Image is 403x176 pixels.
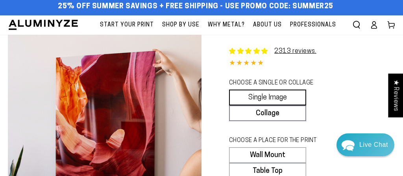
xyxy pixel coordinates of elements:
legend: CHOOSE A SINGLE OR COLLAGE [229,79,325,88]
span: About Us [253,20,282,30]
a: 2313 reviews. [229,47,316,56]
div: 4.85 out of 5.0 stars [229,58,395,69]
div: Contact Us Directly [359,133,388,156]
span: 25% off Summer Savings + Free Shipping - Use Promo Code: SUMMER25 [58,2,333,11]
a: Start Your Print [96,15,158,35]
label: Wall Mount [229,147,306,163]
img: Aluminyze [8,19,79,31]
a: 2313 reviews. [274,48,316,54]
a: About Us [249,15,286,35]
a: Professionals [286,15,340,35]
a: Why Metal? [204,15,249,35]
legend: CHOOSE A PLACE FOR THE PRINT [229,137,325,145]
a: Shop By Use [158,15,203,35]
summary: Search our site [348,16,365,34]
div: Click to open Judge.me floating reviews tab [388,73,403,117]
span: Professionals [290,20,336,30]
span: Start Your Print [100,20,154,30]
a: Single Image [229,90,306,105]
span: Shop By Use [162,20,200,30]
div: Chat widget toggle [336,133,394,156]
span: Why Metal? [208,20,245,30]
a: Collage [229,105,306,121]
